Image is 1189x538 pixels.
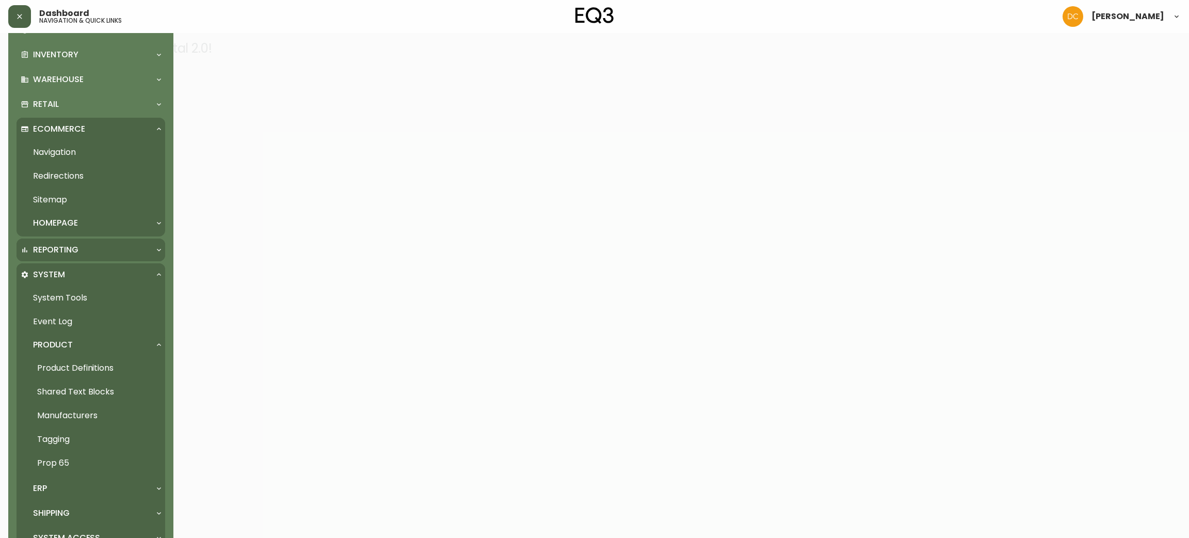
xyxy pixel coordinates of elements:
[575,7,614,24] img: logo
[17,428,165,451] a: Tagging
[17,380,165,404] a: Shared Text Blocks
[1091,12,1164,21] span: [PERSON_NAME]
[17,43,165,66] div: Inventory
[17,164,165,188] a: Redirections
[33,217,78,229] p: Homepage
[39,9,89,18] span: Dashboard
[17,140,165,164] a: Navigation
[33,244,78,256] p: Reporting
[17,263,165,286] div: System
[17,310,165,334] a: Event Log
[17,502,165,525] div: Shipping
[33,74,84,85] p: Warehouse
[33,339,73,351] p: Product
[33,123,85,135] p: Ecommerce
[17,188,165,212] a: Sitemap
[17,118,165,140] div: Ecommerce
[39,18,122,24] h5: navigation & quick links
[17,286,165,310] a: System Tools
[33,483,47,494] p: ERP
[17,404,165,428] a: Manufacturers
[33,49,78,60] p: Inventory
[17,334,165,356] div: Product
[33,99,59,110] p: Retail
[17,93,165,116] div: Retail
[17,239,165,261] div: Reporting
[17,356,165,380] a: Product Definitions
[17,477,165,500] div: ERP
[17,212,165,234] div: Homepage
[33,508,70,519] p: Shipping
[17,68,165,91] div: Warehouse
[1063,6,1083,27] img: 7eb451d6983258353faa3212700b340b
[33,269,65,280] p: System
[17,451,165,475] a: Prop 65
